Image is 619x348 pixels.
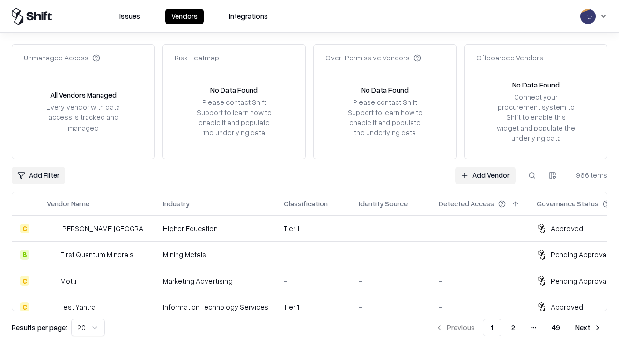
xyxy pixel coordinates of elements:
[359,276,423,286] div: -
[43,102,123,132] div: Every vendor with data access is tracked and managed
[163,276,268,286] div: Marketing Advertising
[163,302,268,312] div: Information Technology Services
[439,199,494,209] div: Detected Access
[47,224,57,233] img: Reichman University
[551,276,608,286] div: Pending Approval
[503,319,523,336] button: 2
[359,199,408,209] div: Identity Source
[114,9,146,24] button: Issues
[476,53,543,63] div: Offboarded Vendors
[12,167,65,184] button: Add Filter
[537,199,599,209] div: Governance Status
[223,9,274,24] button: Integrations
[47,199,89,209] div: Vendor Name
[325,53,421,63] div: Over-Permissive Vendors
[439,276,521,286] div: -
[20,302,29,312] div: C
[544,319,568,336] button: 49
[163,223,268,233] div: Higher Education
[483,319,501,336] button: 1
[24,53,100,63] div: Unmanaged Access
[163,199,190,209] div: Industry
[20,250,29,260] div: B
[359,302,423,312] div: -
[359,249,423,260] div: -
[60,223,147,233] div: [PERSON_NAME][GEOGRAPHIC_DATA]
[194,97,274,138] div: Please contact Shift Support to learn how to enable it and populate the underlying data
[20,224,29,233] div: C
[12,322,67,333] p: Results per page:
[551,302,583,312] div: Approved
[551,223,583,233] div: Approved
[284,249,343,260] div: -
[361,85,409,95] div: No Data Found
[551,249,608,260] div: Pending Approval
[512,80,560,90] div: No Data Found
[175,53,219,63] div: Risk Heatmap
[47,276,57,286] img: Motti
[496,92,576,143] div: Connect your procurement system to Shift to enable this widget and populate the underlying data
[284,223,343,233] div: Tier 1
[60,249,133,260] div: First Quantum Minerals
[60,276,76,286] div: Motti
[569,170,607,180] div: 966 items
[345,97,425,138] div: Please contact Shift Support to learn how to enable it and populate the underlying data
[60,302,96,312] div: Test Yantra
[47,250,57,260] img: First Quantum Minerals
[570,319,607,336] button: Next
[165,9,204,24] button: Vendors
[50,90,117,100] div: All Vendors Managed
[439,223,521,233] div: -
[210,85,258,95] div: No Data Found
[439,249,521,260] div: -
[429,319,607,336] nav: pagination
[359,223,423,233] div: -
[163,249,268,260] div: Mining Metals
[455,167,516,184] a: Add Vendor
[284,199,328,209] div: Classification
[47,302,57,312] img: Test Yantra
[284,276,343,286] div: -
[439,302,521,312] div: -
[284,302,343,312] div: Tier 1
[20,276,29,286] div: C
